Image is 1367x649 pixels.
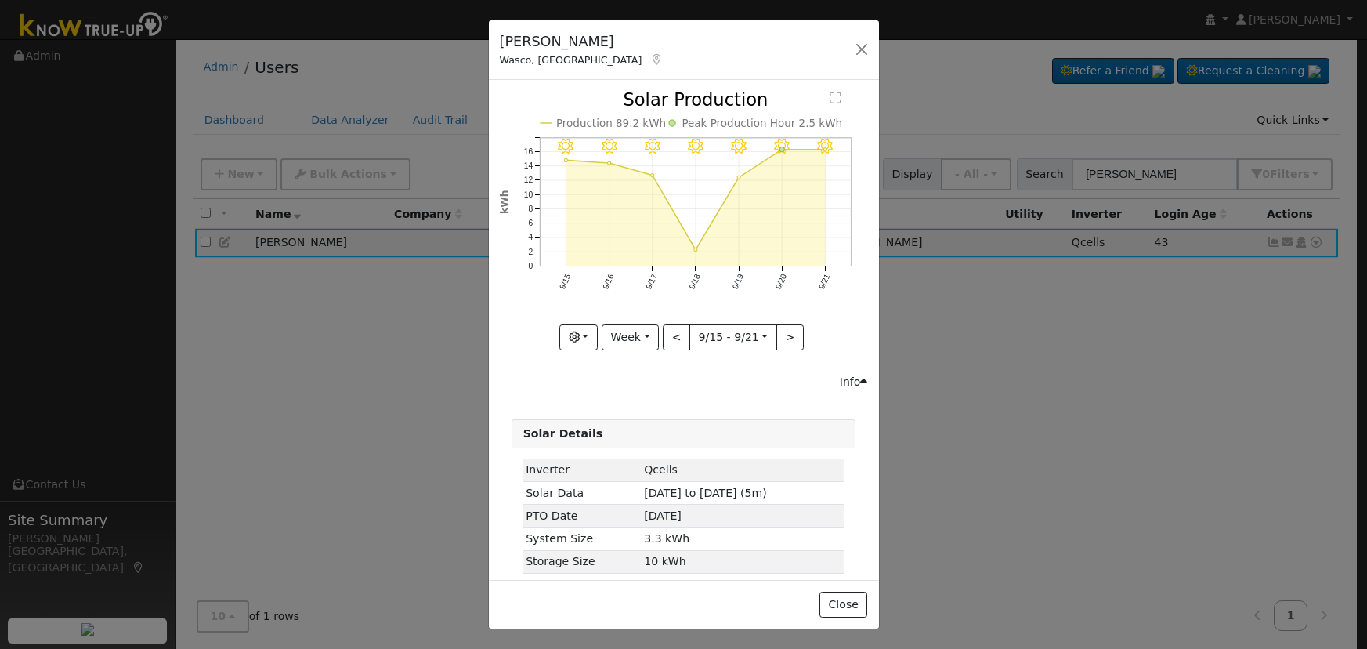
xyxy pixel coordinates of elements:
circle: onclick="" [694,248,697,252]
span: 3.3 kWh [644,532,689,545]
text: 16 [523,147,533,156]
button: 9/15 - 9/21 [689,324,777,351]
i: 9/18 - Clear [688,139,703,154]
text: 9/20 [774,273,789,291]
text: Peak Production Hour 2.5 kWh [682,118,842,130]
text: 9/18 [688,273,703,291]
circle: onclick="" [824,148,827,151]
i: 9/17 - Clear [645,139,660,154]
td: PTO Date [523,505,642,528]
text: 9/15 [558,273,573,291]
i: 9/21 - MostlyClear [818,139,834,154]
button: > [776,324,804,351]
text: 0 [528,263,533,271]
h5: [PERSON_NAME] [500,31,664,52]
text: 4 [528,234,533,242]
text: 9/19 [731,273,746,291]
i: 9/19 - MostlyClear [731,139,747,154]
button: Close [819,592,867,618]
a: Map [649,53,664,66]
text: 9/16 [601,273,616,291]
circle: onclick="" [607,162,610,165]
div: Info [840,374,868,390]
circle: onclick="" [737,176,740,179]
text: 14 [523,162,533,171]
text: 12 [523,176,533,185]
circle: onclick="" [779,147,784,152]
text: kWh [499,190,510,215]
i: 9/20 - MostlyClear [774,139,790,154]
td: System Size [523,528,642,550]
text: 8 [528,205,533,213]
text: 9/17 [644,273,659,291]
text: Solar Production [623,89,768,110]
span: [DATE] to [DATE] (5m) [644,487,766,499]
text: 2 [528,248,533,256]
td: Inverter [523,459,642,482]
span: ID: 1322, authorized: 05/30/25 [644,463,678,476]
text: Production 89.2 kWh [556,118,666,130]
text: 10 [523,190,533,199]
button: < [663,324,690,351]
td: Storage Size [523,550,642,573]
button: Week [602,324,659,351]
i: 9/15 - Clear [558,139,573,154]
text: 9/21 [817,273,832,291]
text: 6 [528,219,533,228]
span: [DATE] [644,509,682,522]
i: 9/16 - Clear [601,139,617,154]
text:  [830,92,841,105]
span: 10 kWh [644,555,685,567]
td: Solar Data [523,482,642,505]
span: Wasco, [GEOGRAPHIC_DATA] [500,54,642,66]
strong: Solar Details [523,427,602,440]
circle: onclick="" [651,174,654,177]
circle: onclick="" [564,159,567,162]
